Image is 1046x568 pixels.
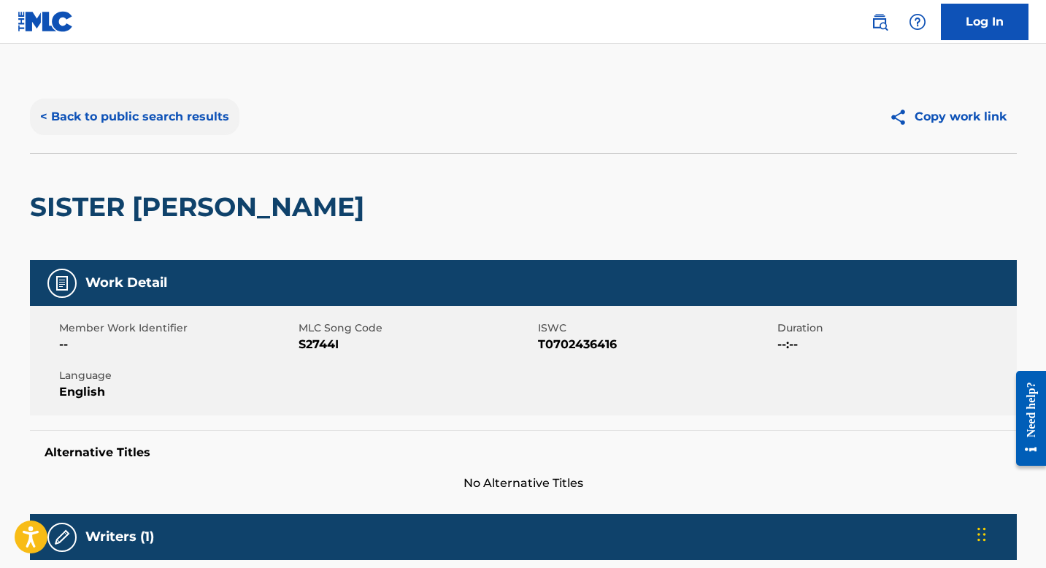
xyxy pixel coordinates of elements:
img: search [871,13,888,31]
span: Language [59,368,295,383]
iframe: Resource Center [1005,360,1046,477]
span: T0702436416 [538,336,774,353]
img: MLC Logo [18,11,74,32]
h5: Writers (1) [85,529,154,545]
img: help [909,13,926,31]
button: Copy work link [879,99,1017,135]
span: MLC Song Code [299,321,534,336]
span: --:-- [777,336,1013,353]
span: Member Work Identifier [59,321,295,336]
span: No Alternative Titles [30,475,1017,492]
iframe: Chat Widget [973,498,1046,568]
h2: SISTER [PERSON_NAME] [30,191,372,223]
div: Drag [977,513,986,556]
img: Writers [53,529,71,546]
span: Duration [777,321,1013,336]
button: < Back to public search results [30,99,239,135]
div: Help [903,7,932,37]
h5: Work Detail [85,275,167,291]
span: ISWC [538,321,774,336]
span: S2744I [299,336,534,353]
img: Copy work link [889,108,915,126]
a: Log In [941,4,1028,40]
span: English [59,383,295,401]
h5: Alternative Titles [45,445,1002,460]
span: -- [59,336,295,353]
img: Work Detail [53,275,71,292]
a: Public Search [865,7,894,37]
